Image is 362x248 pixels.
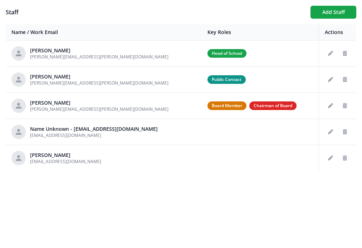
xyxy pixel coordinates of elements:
th: Actions [319,24,357,40]
button: Delete staff [339,48,351,59]
button: Delete staff [339,100,351,111]
div: [PERSON_NAME] [30,152,101,159]
span: [PERSON_NAME][EMAIL_ADDRESS][PERSON_NAME][DOMAIN_NAME] [30,80,168,86]
button: Add Staff [310,6,356,19]
button: Edit staff [325,152,336,164]
button: Edit staff [325,74,336,85]
button: Edit staff [325,126,336,138]
span: [EMAIL_ADDRESS][DOMAIN_NAME] [30,158,101,164]
div: [PERSON_NAME] [30,99,168,106]
span: Head of School [207,49,246,58]
span: [EMAIL_ADDRESS][DOMAIN_NAME] [30,132,101,138]
span: Board Member [207,101,246,110]
button: Edit staff [325,48,336,59]
div: [PERSON_NAME] [30,47,168,54]
button: Delete staff [339,152,351,164]
th: Key Roles [202,24,319,40]
button: Edit staff [325,100,336,111]
div: [PERSON_NAME] [30,73,168,80]
span: [PERSON_NAME][EMAIL_ADDRESS][PERSON_NAME][DOMAIN_NAME] [30,54,168,60]
th: Name / Work Email [6,24,202,40]
button: Delete staff [339,74,351,85]
span: [PERSON_NAME][EMAIL_ADDRESS][PERSON_NAME][DOMAIN_NAME] [30,106,168,112]
h1: Staff [6,8,305,16]
div: Name Unknown - [EMAIL_ADDRESS][DOMAIN_NAME] [30,125,158,133]
span: Chairman of Board [249,101,297,110]
button: Delete staff [339,126,351,138]
span: Public Contact [207,75,246,84]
